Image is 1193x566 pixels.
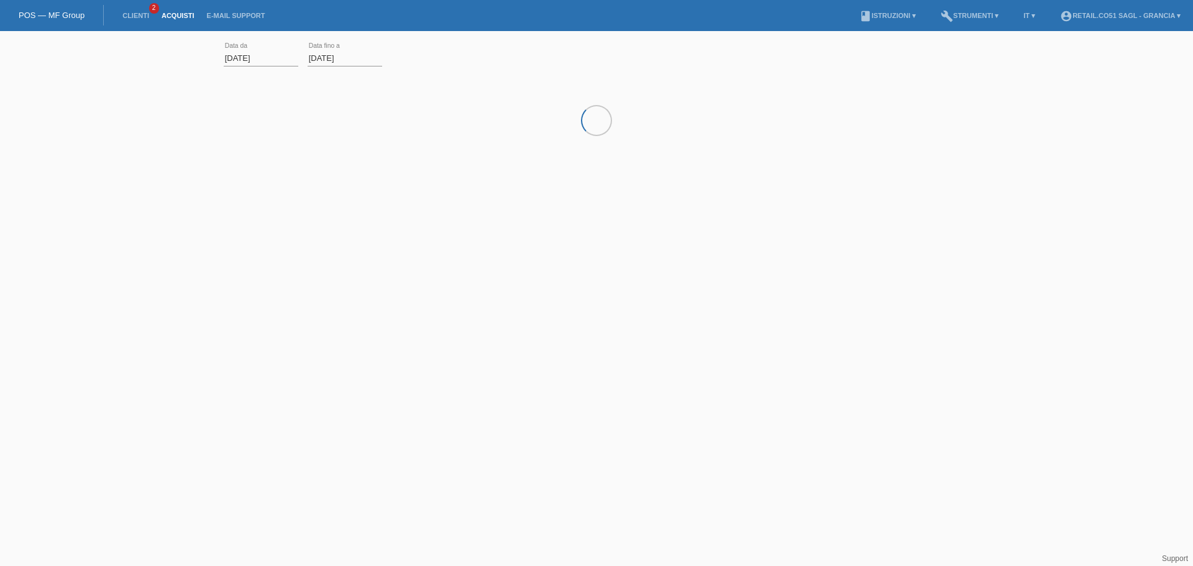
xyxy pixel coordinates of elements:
span: 2 [149,3,159,14]
i: account_circle [1060,10,1072,22]
a: Acquisti [155,12,201,19]
a: Clienti [116,12,155,19]
i: book [859,10,872,22]
a: E-mail Support [201,12,272,19]
i: build [941,10,953,22]
a: account_circleRetail.Co51 Sagl - Grancia ▾ [1054,12,1187,19]
a: bookIstruzioni ▾ [853,12,922,19]
a: IT ▾ [1017,12,1041,19]
a: Support [1162,554,1188,563]
a: buildStrumenti ▾ [935,12,1005,19]
a: POS — MF Group [19,11,85,20]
